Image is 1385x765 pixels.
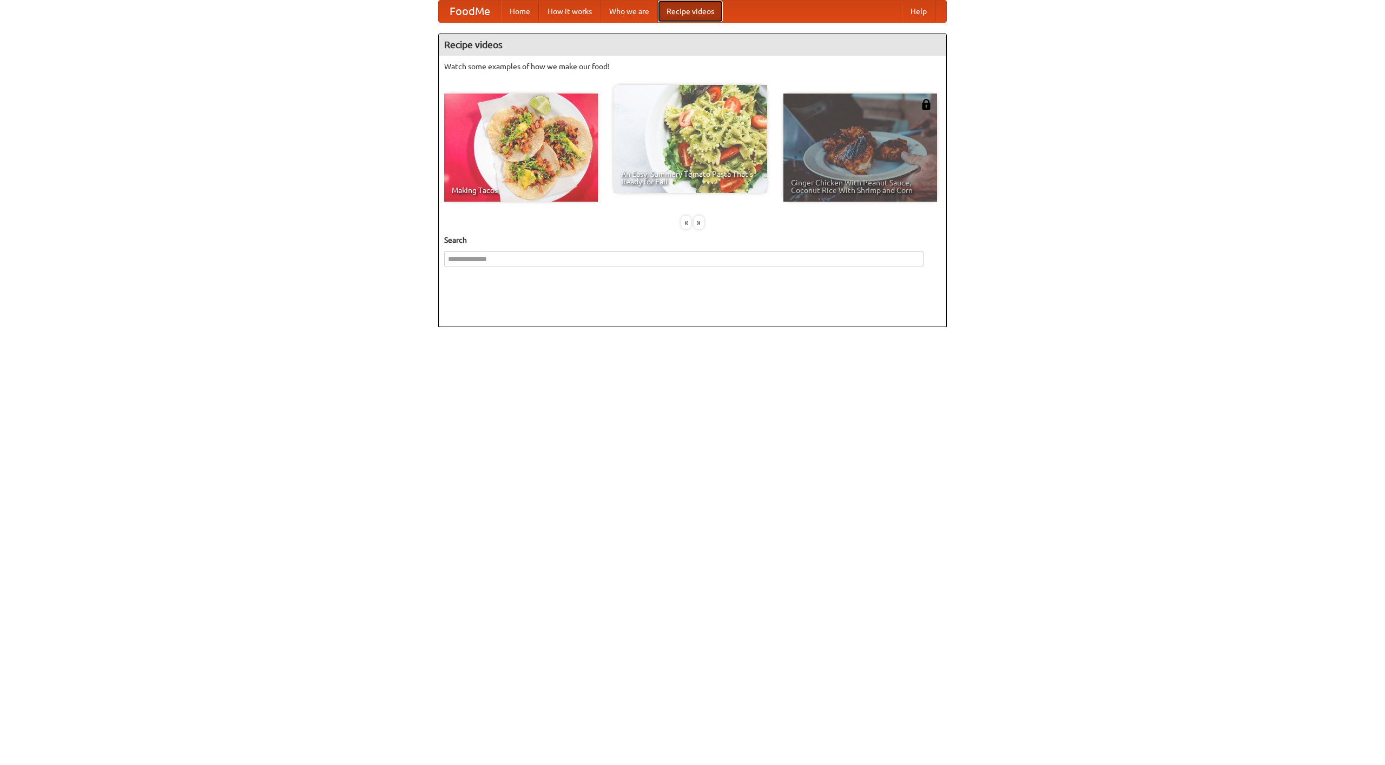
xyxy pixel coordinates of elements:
a: Who we are [601,1,658,22]
a: Home [501,1,539,22]
a: An Easy, Summery Tomato Pasta That's Ready for Fall [614,85,767,193]
h4: Recipe videos [439,34,946,56]
a: Making Tacos [444,94,598,202]
img: 483408.png [921,99,932,110]
div: « [681,216,691,229]
h5: Search [444,235,941,245]
p: Watch some examples of how we make our food! [444,61,941,72]
a: Recipe videos [658,1,723,22]
span: Making Tacos [452,187,590,194]
span: An Easy, Summery Tomato Pasta That's Ready for Fall [621,170,760,185]
a: Help [902,1,935,22]
div: » [694,216,704,229]
a: FoodMe [439,1,501,22]
a: How it works [539,1,601,22]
